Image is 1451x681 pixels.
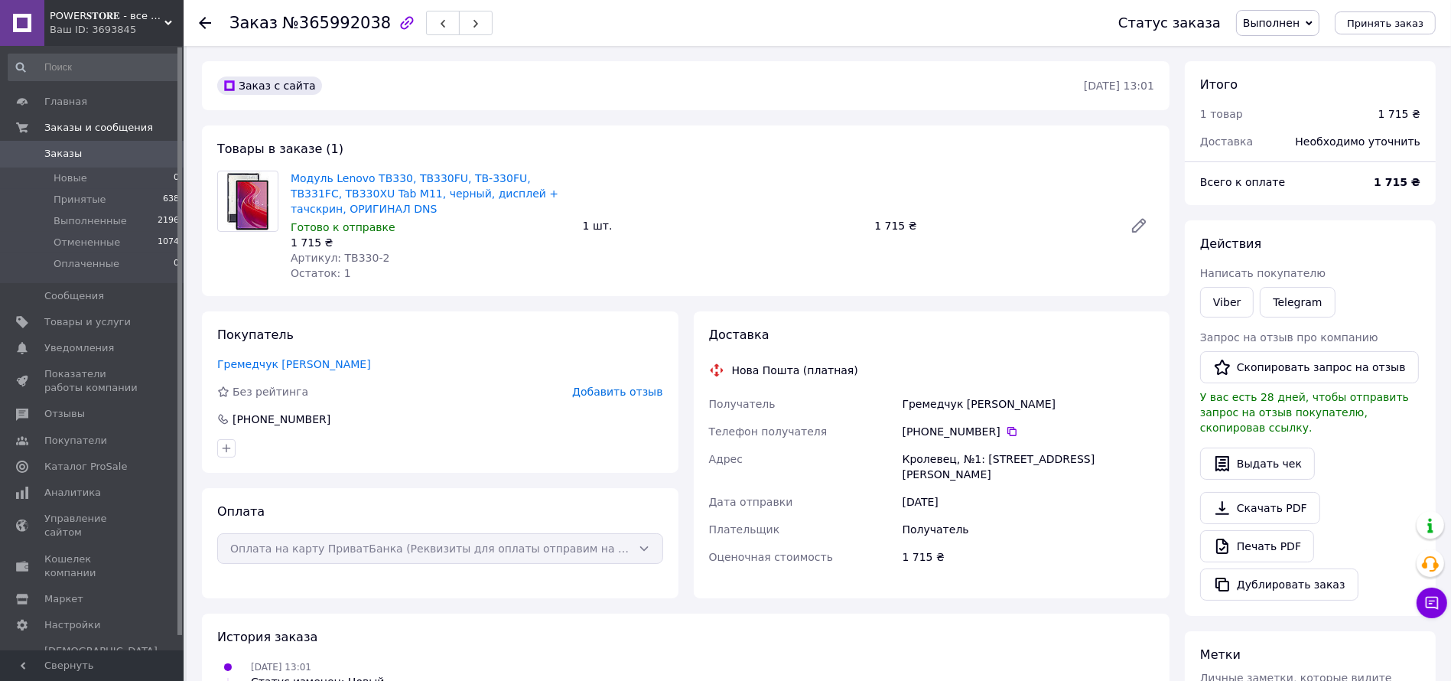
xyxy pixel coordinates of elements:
span: Управление сайтом [44,512,142,539]
span: Аналитика [44,486,101,500]
span: Оплаченные [54,257,119,271]
div: Получатель [900,516,1157,543]
button: Принять заказ [1335,11,1436,34]
a: Скачать PDF [1200,492,1320,524]
span: Принятые [54,193,106,207]
div: [PHONE_NUMBER] [903,424,1154,439]
span: Уведомления [44,341,114,355]
span: №365992038 [282,14,391,32]
span: Товары и услуги [44,315,131,329]
a: Редактировать [1124,210,1154,241]
div: Ваш ID: 3693845 [50,23,184,37]
span: Главная [44,95,87,109]
span: Оценочная стоимость [709,551,834,563]
a: Гремедчук [PERSON_NAME] [217,358,371,370]
span: Остаток: 1 [291,267,351,279]
span: Без рейтинга [233,386,308,398]
span: У вас есть 28 дней, чтобы отправить запрос на отзыв покупателю, скопировав ссылку. [1200,391,1409,434]
button: Дублировать заказ [1200,569,1358,601]
span: Получатель [709,398,776,410]
span: Отзывы [44,407,85,421]
span: Оплата [217,504,265,519]
span: Принять заказ [1347,18,1423,29]
span: Метки [1200,647,1241,662]
span: Настройки [44,618,100,632]
div: 1 715 ₴ [900,543,1157,571]
span: 0 [174,171,179,185]
a: Модуль Lenovo TB330, TB330FU, TB-330FU, TB331FC, TB330XU Tab M11, черный, дисплей + тачскрин, ОРИ... [291,172,558,215]
span: POWER𝐒𝐓𝐎𝐑𝐄 - все заказы на дисплеи должны быть согласованы [50,9,164,23]
span: Доставка [1200,135,1253,148]
span: Доставка [709,327,769,342]
span: Выполненные [54,214,127,228]
span: Новые [54,171,87,185]
span: Всего к оплате [1200,176,1285,188]
span: Добавить отзыв [572,386,662,398]
span: 0 [174,257,179,271]
div: 1 715 ₴ [291,235,571,250]
span: Запрос на отзыв про компанию [1200,331,1378,344]
div: 1 715 ₴ [1378,106,1420,122]
span: Кошелек компании [44,552,142,580]
span: Покупатель [217,327,294,342]
span: Каталог ProSale [44,460,127,474]
span: Дата отправки [709,496,793,508]
span: Плательщик [709,523,780,536]
span: Покупатели [44,434,107,448]
span: 1074 [158,236,179,249]
span: Артикул: TB330-2 [291,252,389,264]
span: Итого [1200,77,1238,92]
button: Выдать чек [1200,448,1315,480]
div: [PHONE_NUMBER] [231,412,332,427]
a: Viber [1200,287,1254,318]
span: Показатели работы компании [44,367,142,395]
input: Поиск [8,54,181,81]
span: Заказы и сообщения [44,121,153,135]
div: [DATE] [900,488,1157,516]
button: Чат с покупателем [1417,588,1447,618]
div: Гремедчук [PERSON_NAME] [900,390,1157,418]
span: Действия [1200,236,1261,251]
div: Нова Пошта (платная) [728,363,862,378]
span: Маркет [44,592,83,606]
span: Товары в заказе (1) [217,142,343,156]
div: Кролевец, №1: [STREET_ADDRESS][PERSON_NAME] [900,445,1157,488]
div: Необходимо уточнить [1287,125,1430,158]
div: 1 шт. [577,215,869,236]
a: Печать PDF [1200,530,1314,562]
span: 2196 [158,214,179,228]
span: Написать покупателю [1200,267,1326,279]
div: Статус заказа [1118,15,1221,31]
div: Заказ с сайта [217,77,322,95]
span: [DATE] 13:01 [251,662,311,673]
span: 1 товар [1200,108,1243,120]
span: Адрес [709,453,743,465]
span: Заказы [44,147,82,161]
time: [DATE] 13:01 [1084,80,1154,92]
div: 1 715 ₴ [868,215,1118,236]
span: Готово к отправке [291,221,395,233]
div: Вернуться назад [199,15,211,31]
span: 638 [163,193,179,207]
span: Отмененные [54,236,120,249]
span: Телефон получателя [709,425,828,438]
span: Выполнен [1243,17,1300,29]
img: Модуль Lenovo TB330, TB330FU, TB-330FU, TB331FC, TB330XU Tab M11, черный, дисплей + тачскрин, ОРИ... [227,171,268,231]
button: Скопировать запрос на отзыв [1200,351,1419,383]
b: 1 715 ₴ [1374,176,1420,188]
span: История заказа [217,630,317,644]
span: Сообщения [44,289,104,303]
a: Telegram [1260,287,1335,318]
span: Заказ [229,14,278,32]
